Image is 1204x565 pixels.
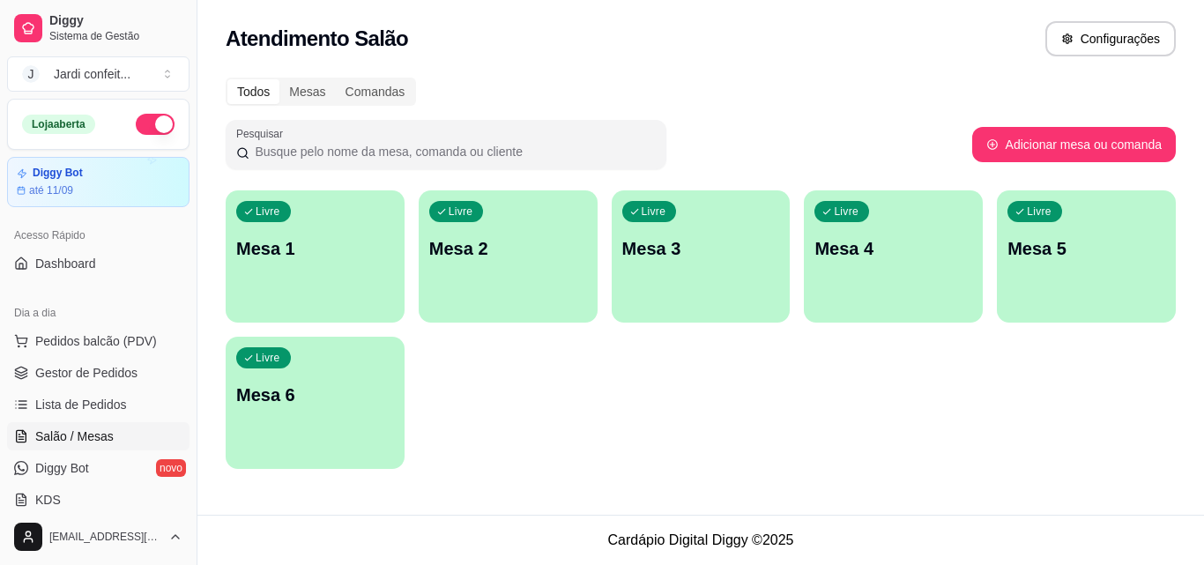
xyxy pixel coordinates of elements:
[419,190,598,323] button: LivreMesa 2
[35,332,157,350] span: Pedidos balcão (PDV)
[622,236,780,261] p: Mesa 3
[834,204,858,219] p: Livre
[136,114,175,135] button: Alterar Status
[1007,236,1165,261] p: Mesa 5
[256,204,280,219] p: Livre
[256,351,280,365] p: Livre
[449,204,473,219] p: Livre
[35,364,137,382] span: Gestor de Pedidos
[336,79,415,104] div: Comandas
[226,190,405,323] button: LivreMesa 1
[29,183,73,197] article: até 11/09
[7,516,190,558] button: [EMAIL_ADDRESS][DOMAIN_NAME]
[236,126,289,141] label: Pesquisar
[49,29,182,43] span: Sistema de Gestão
[7,7,190,49] a: DiggySistema de Gestão
[33,167,83,180] article: Diggy Bot
[35,396,127,413] span: Lista de Pedidos
[7,359,190,387] a: Gestor de Pedidos
[7,157,190,207] a: Diggy Botaté 11/09
[7,327,190,355] button: Pedidos balcão (PDV)
[1027,204,1052,219] p: Livre
[7,486,190,514] a: KDS
[236,236,394,261] p: Mesa 1
[7,299,190,327] div: Dia a dia
[7,56,190,92] button: Select a team
[35,491,61,509] span: KDS
[35,459,89,477] span: Diggy Bot
[814,236,972,261] p: Mesa 4
[49,530,161,544] span: [EMAIL_ADDRESS][DOMAIN_NAME]
[1045,21,1176,56] button: Configurações
[429,236,587,261] p: Mesa 2
[7,221,190,249] div: Acesso Rápido
[612,190,791,323] button: LivreMesa 3
[7,454,190,482] a: Diggy Botnovo
[7,422,190,450] a: Salão / Mesas
[972,127,1176,162] button: Adicionar mesa ou comanda
[35,427,114,445] span: Salão / Mesas
[22,65,40,83] span: J
[997,190,1176,323] button: LivreMesa 5
[7,390,190,419] a: Lista de Pedidos
[227,79,279,104] div: Todos
[249,143,656,160] input: Pesquisar
[804,190,983,323] button: LivreMesa 4
[49,13,182,29] span: Diggy
[35,255,96,272] span: Dashboard
[7,249,190,278] a: Dashboard
[226,25,408,53] h2: Atendimento Salão
[279,79,335,104] div: Mesas
[22,115,95,134] div: Loja aberta
[226,337,405,469] button: LivreMesa 6
[642,204,666,219] p: Livre
[236,383,394,407] p: Mesa 6
[54,65,130,83] div: Jardi confeit ...
[197,515,1204,565] footer: Cardápio Digital Diggy © 2025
